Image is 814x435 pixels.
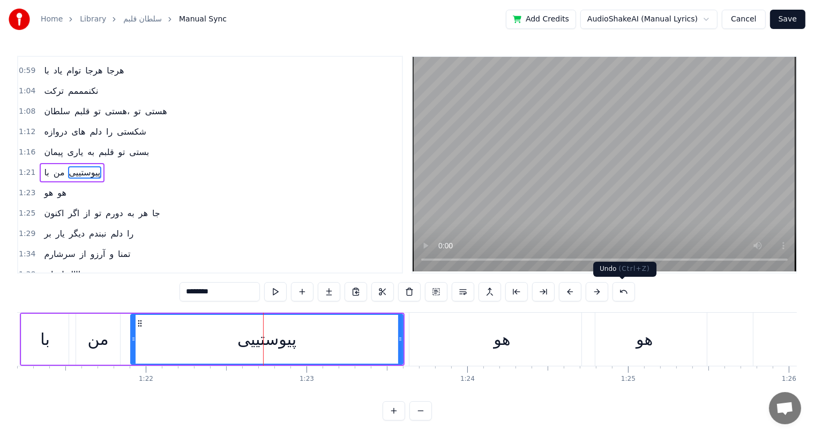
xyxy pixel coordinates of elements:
span: 1:08 [19,106,35,117]
span: هستی [144,105,168,117]
span: با [43,64,50,77]
span: من [53,166,66,179]
span: تو [133,105,142,117]
span: سلطان [43,105,71,117]
span: 1:34 [19,249,35,260]
div: با [40,327,50,351]
a: Library [80,14,106,25]
span: به [126,207,136,219]
span: یار [56,268,68,281]
a: سلطان قلبم [123,14,162,25]
span: تو [93,207,102,219]
span: 1:29 [19,228,35,239]
div: هو [494,327,510,351]
span: دلم [109,227,124,240]
div: من [88,327,109,351]
span: هو [43,187,54,199]
span: تو [93,105,102,117]
a: Home [41,14,63,25]
span: 1:21 [19,167,35,178]
span: قلبم [98,146,115,158]
span: ای [43,268,54,281]
span: به [86,146,95,158]
span: نکنمممم [67,85,100,97]
span: یاری [66,146,85,158]
span: آرزو [89,248,107,260]
span: 0:59 [19,65,35,76]
span: های [71,126,87,138]
span: هستی، [104,105,131,117]
span: شکستی [116,126,147,138]
span: دلم [88,126,103,138]
div: 1:24 [460,375,475,384]
span: هر [138,207,149,219]
span: یار [55,227,66,240]
nav: breadcrumb [41,14,227,25]
button: Cancel [722,10,765,29]
span: دروازه [43,126,68,138]
span: اکنون [43,207,65,219]
span: ترکت [43,85,65,97]
span: با [43,166,50,179]
span: زیباااا [70,268,91,281]
span: از [83,207,91,219]
span: اگر [67,207,80,219]
div: 1:26 [782,375,796,384]
span: نبندم [88,227,107,240]
span: توام [65,64,82,77]
div: 1:23 [300,375,314,384]
div: هو [636,327,653,351]
div: 1:25 [621,375,636,384]
span: از [79,248,87,260]
div: Open chat [769,392,801,424]
button: Save [770,10,805,29]
span: را [105,126,114,138]
div: پیوستییی [237,327,296,351]
span: بر [43,227,52,240]
span: و [108,248,115,260]
span: هرجا [106,64,125,77]
img: youka [9,9,30,30]
span: قلبم [73,105,91,117]
span: دیگر [68,227,86,240]
div: 1:22 [139,375,153,384]
span: 1:23 [19,188,35,198]
span: یاد [53,64,63,77]
span: 1:38 [19,269,35,280]
span: 1:12 [19,127,35,137]
span: هو [56,187,68,199]
span: را [126,227,135,240]
span: جا [151,207,161,219]
span: تمنا [117,248,131,260]
span: Manual Sync [179,14,227,25]
span: 1:25 [19,208,35,219]
span: ( Ctrl+Z ) [619,265,651,272]
div: Undo [593,262,656,277]
button: Add Credits [506,10,576,29]
span: 1:04 [19,86,35,97]
span: پیمان [43,146,64,158]
span: بستی [128,146,150,158]
span: هرجا [84,64,103,77]
span: سرشارم [43,248,76,260]
span: پیوستییی [68,166,102,179]
span: تو [117,146,126,158]
span: دورم [104,207,124,219]
span: 1:16 [19,147,35,158]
